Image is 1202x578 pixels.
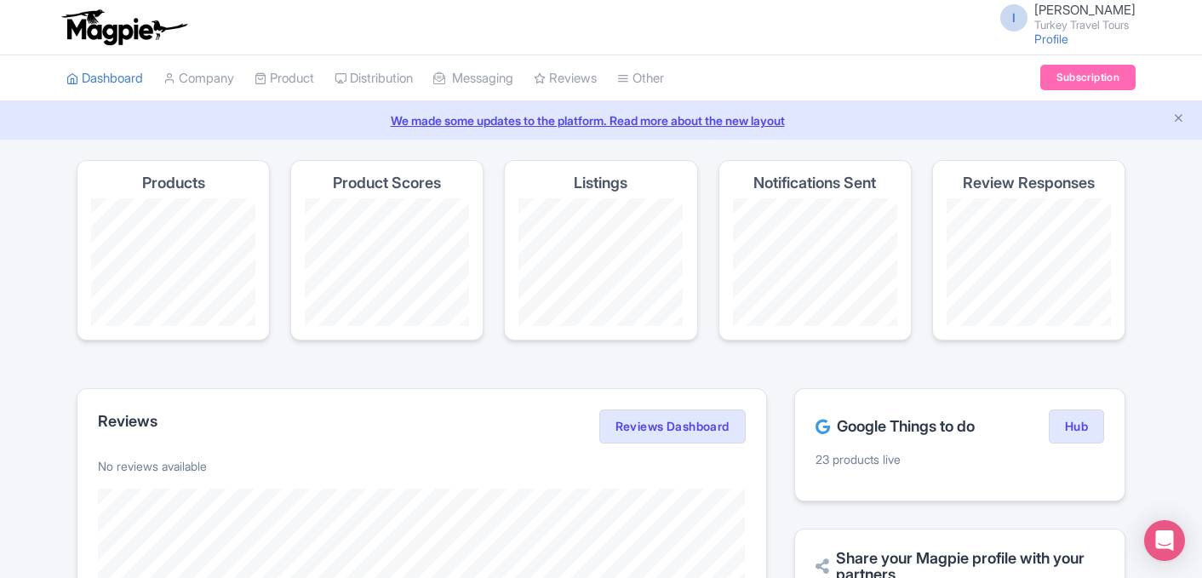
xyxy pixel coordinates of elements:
h4: Listings [574,175,627,192]
a: Distribution [335,55,413,102]
small: Turkey Travel Tours [1034,20,1136,31]
a: Reviews [534,55,597,102]
div: Open Intercom Messenger [1144,520,1185,561]
a: Reviews Dashboard [599,409,746,444]
h4: Notifications Sent [753,175,876,192]
a: Subscription [1040,65,1136,90]
a: Messaging [433,55,513,102]
h2: Reviews [98,413,157,430]
p: No reviews available [98,457,746,475]
a: I [PERSON_NAME] Turkey Travel Tours [990,3,1136,31]
h4: Products [142,175,205,192]
a: We made some updates to the platform. Read more about the new layout [10,112,1192,129]
img: logo-ab69f6fb50320c5b225c76a69d11143b.png [58,9,190,46]
p: 23 products live [816,450,1104,468]
span: [PERSON_NAME] [1034,2,1136,18]
h4: Product Scores [333,175,441,192]
a: Hub [1049,409,1104,444]
a: Product [255,55,314,102]
a: Other [617,55,664,102]
a: Profile [1034,31,1068,46]
h4: Review Responses [963,175,1095,192]
h2: Google Things to do [816,418,975,435]
button: Close announcement [1172,110,1185,129]
a: Company [163,55,234,102]
span: I [1000,4,1027,31]
a: Dashboard [66,55,143,102]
